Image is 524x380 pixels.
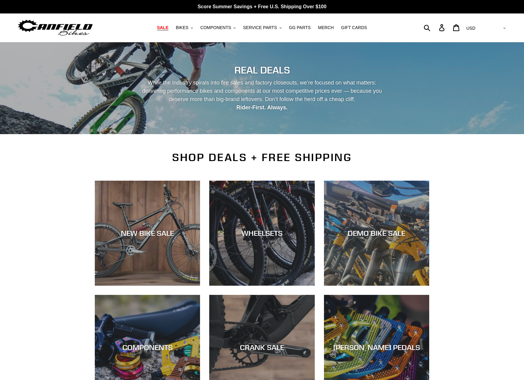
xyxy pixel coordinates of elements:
span: MERCH [318,25,334,30]
span: COMPONENTS [200,25,231,30]
div: CRANK SALE [209,343,314,352]
div: NEW BIKE SALE [95,229,200,238]
span: BIKES [176,25,188,30]
button: COMPONENTS [197,24,239,32]
a: NEW BIKE SALE [95,181,200,286]
span: SALE [157,25,168,30]
strong: Rider-First. Always. [236,104,287,111]
div: WHEELSETS [209,229,314,238]
a: DEMO BIKE SALE [324,181,429,286]
a: GIFT CARDS [338,24,370,32]
h2: SHOP DEALS + FREE SHIPPING [95,151,429,164]
input: Search [427,21,443,34]
div: DEMO BIKE SALE [324,229,429,238]
span: SERVICE PARTS [243,25,277,30]
span: GIFT CARDS [341,25,367,30]
div: COMPONENTS [95,343,200,352]
button: BIKES [173,24,196,32]
h2: REAL DEALS [95,64,429,76]
span: GG PARTS [289,25,311,30]
p: While the industry spirals into fire sales and factory closeouts, we’re focused on what matters: ... [137,79,387,112]
a: GG PARTS [286,24,314,32]
img: Canfield Bikes [17,18,94,37]
a: MERCH [315,24,337,32]
button: SERVICE PARTS [240,24,284,32]
div: [PERSON_NAME] PEDALS [324,343,429,352]
a: WHEELSETS [209,181,314,286]
a: SALE [154,24,171,32]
